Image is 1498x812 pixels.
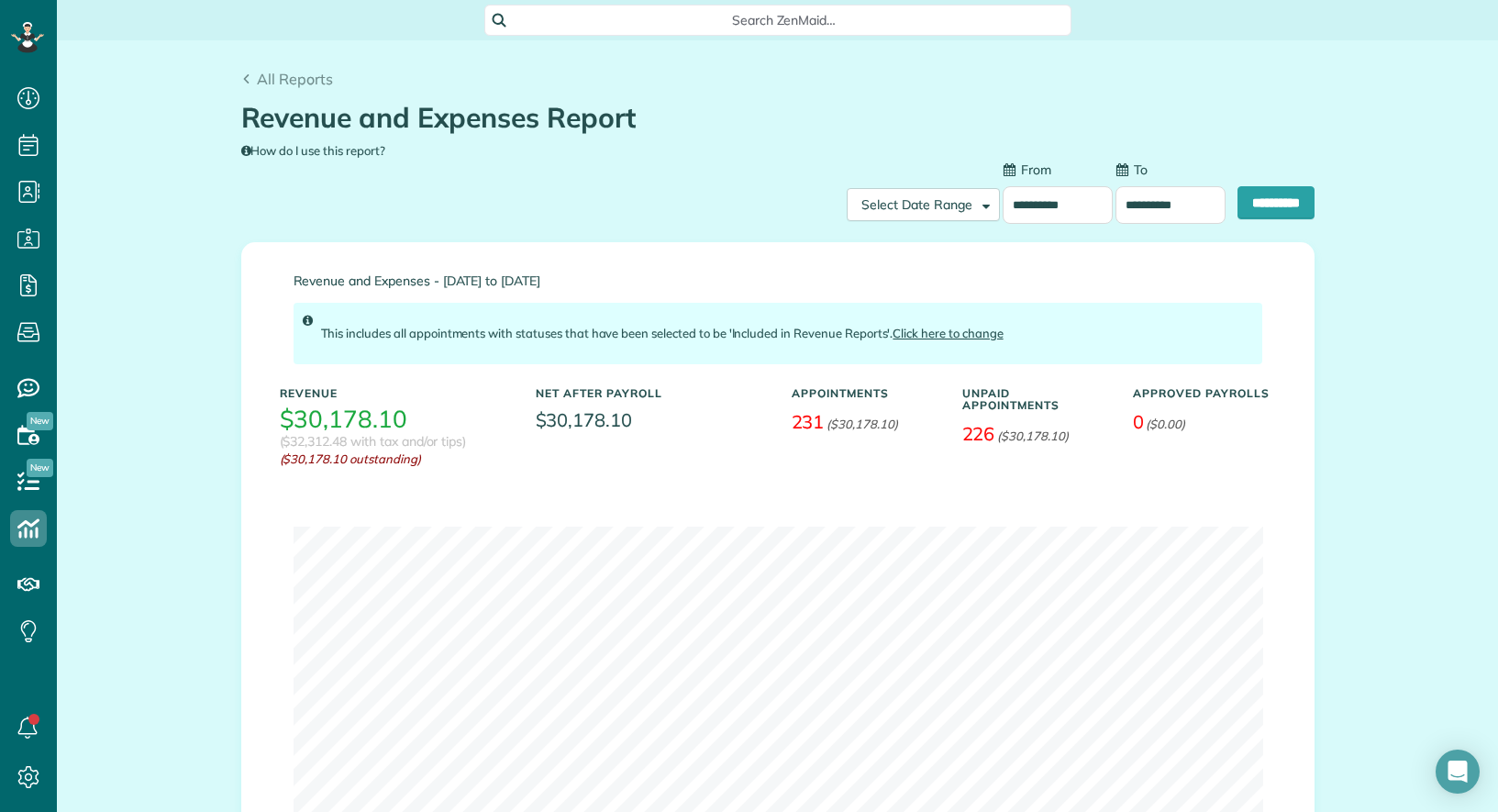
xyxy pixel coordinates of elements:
[792,387,935,399] h5: Appointments
[536,406,764,433] span: $30,178.10
[280,406,408,433] h3: $30,178.10
[1436,750,1480,794] div: Open Intercom Messenger
[280,435,467,449] h3: ($32,312.48 with tax and/or tips)
[1146,417,1185,431] em: ($0.00)
[827,417,898,431] em: ($30,178.10)
[241,103,1301,133] h1: Revenue and Expenses Report
[962,387,1105,411] h5: Unpaid Appointments
[280,450,508,468] em: ($30,178.10 outstanding)
[257,70,333,88] span: All Reports
[861,196,972,213] span: Select Date Range
[280,387,508,399] h5: Revenue
[997,428,1069,443] em: ($30,178.10)
[1115,161,1148,179] label: To
[893,326,1003,340] a: Click here to change
[1133,410,1144,433] span: 0
[1133,387,1276,399] h5: Approved Payrolls
[962,422,995,445] span: 226
[847,188,1000,221] button: Select Date Range
[27,459,53,477] span: New
[321,326,1004,340] span: This includes all appointments with statuses that have been selected to be 'Included in Revenue R...
[241,68,334,90] a: All Reports
[241,143,385,158] a: How do I use this report?
[1003,161,1051,179] label: From
[536,387,662,399] h5: Net After Payroll
[792,410,825,433] span: 231
[27,412,53,430] span: New
[294,274,1262,288] span: Revenue and Expenses - [DATE] to [DATE]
